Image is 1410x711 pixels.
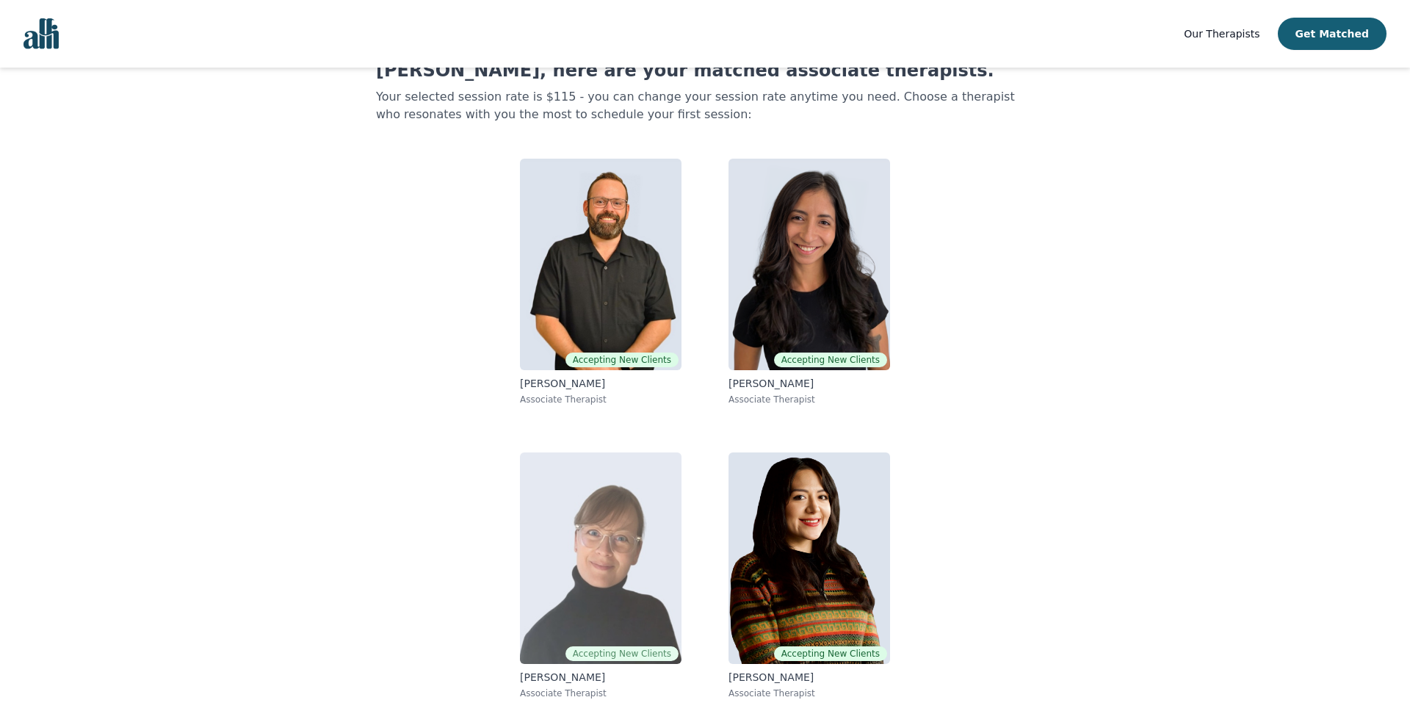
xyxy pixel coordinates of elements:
a: Our Therapists [1184,25,1259,43]
span: Accepting New Clients [565,353,679,367]
a: Natalia SarmientoAccepting New Clients[PERSON_NAME]Associate Therapist [717,147,902,417]
span: Accepting New Clients [774,353,887,367]
p: [PERSON_NAME] [728,670,890,685]
a: Luisa Diaz FloresAccepting New Clients[PERSON_NAME]Associate Therapist [717,441,902,711]
span: Accepting New Clients [774,646,887,661]
img: Josh Cadieux [520,159,681,370]
span: Accepting New Clients [565,646,679,661]
span: Our Therapists [1184,28,1259,40]
p: Associate Therapist [728,687,890,699]
img: Angela Earl [520,452,681,664]
p: Associate Therapist [520,687,681,699]
p: [PERSON_NAME] [520,670,681,685]
h1: [PERSON_NAME], here are your matched associate therapists. [376,59,1034,82]
a: Josh CadieuxAccepting New Clients[PERSON_NAME]Associate Therapist [508,147,693,417]
p: Your selected session rate is $115 - you can change your session rate anytime you need. Choose a ... [376,88,1034,123]
img: alli logo [23,18,59,49]
p: [PERSON_NAME] [520,376,681,391]
p: Associate Therapist [520,394,681,405]
img: Natalia Sarmiento [728,159,890,370]
p: Associate Therapist [728,394,890,405]
p: [PERSON_NAME] [728,376,890,391]
button: Get Matched [1278,18,1386,50]
img: Luisa Diaz Flores [728,452,890,664]
a: Angela EarlAccepting New Clients[PERSON_NAME]Associate Therapist [508,441,693,711]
